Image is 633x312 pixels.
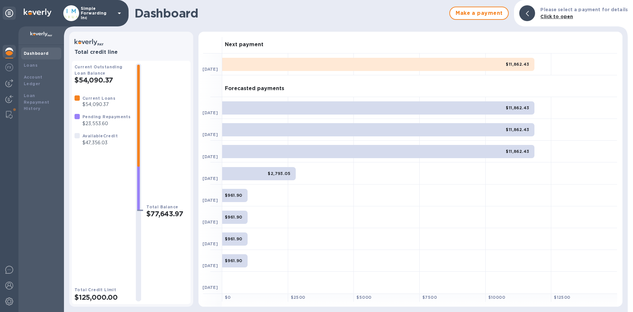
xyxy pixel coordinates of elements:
[202,110,218,115] b: [DATE]
[202,176,218,181] b: [DATE]
[75,293,131,301] h2: $125,000.00
[225,215,242,220] b: $961.90
[75,49,188,55] h3: Total credit line
[146,210,188,218] h2: $77,643.97
[24,63,38,68] b: Loans
[291,295,305,300] b: $ 2500
[268,171,290,176] b: $2,793.05
[225,42,263,48] h3: Next payment
[82,101,115,108] p: $54,090.37
[5,63,13,71] img: Foreign exchange
[202,263,218,268] b: [DATE]
[488,295,505,300] b: $ 10000
[202,67,218,72] b: [DATE]
[82,139,118,146] p: $47,356.03
[82,96,115,101] b: Current Loans
[540,7,628,12] b: Please select a payment for details
[506,62,529,67] b: $11,862.43
[225,86,284,92] h3: Forecasted payments
[225,193,242,198] b: $961.90
[75,64,123,76] b: Current Outstanding Loan Balance
[82,114,131,119] b: Pending Repayments
[225,236,242,241] b: $961.90
[81,6,114,20] p: Simple Forwarding Inc
[455,9,503,17] span: Make a payment
[422,295,437,300] b: $ 7500
[24,51,49,56] b: Dashboard
[449,7,509,20] button: Make a payment
[135,6,446,20] h1: Dashboard
[225,258,242,263] b: $961.90
[24,93,49,111] b: Loan Repayment History
[202,132,218,137] b: [DATE]
[540,14,573,19] b: Click to open
[202,285,218,290] b: [DATE]
[82,133,118,138] b: Available Credit
[554,295,570,300] b: $ 12500
[75,76,131,84] h2: $54,090.37
[356,295,371,300] b: $ 5000
[146,204,178,209] b: Total Balance
[202,220,218,225] b: [DATE]
[75,287,116,292] b: Total Credit Limit
[24,75,43,86] b: Account Ledger
[24,9,51,17] img: Logo
[82,120,131,127] p: $23,553.60
[506,149,529,154] b: $11,862.43
[202,241,218,246] b: [DATE]
[3,7,16,20] div: Unpin categories
[225,295,231,300] b: $ 0
[506,127,529,132] b: $11,862.43
[202,154,218,159] b: [DATE]
[506,105,529,110] b: $11,862.43
[202,198,218,203] b: [DATE]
